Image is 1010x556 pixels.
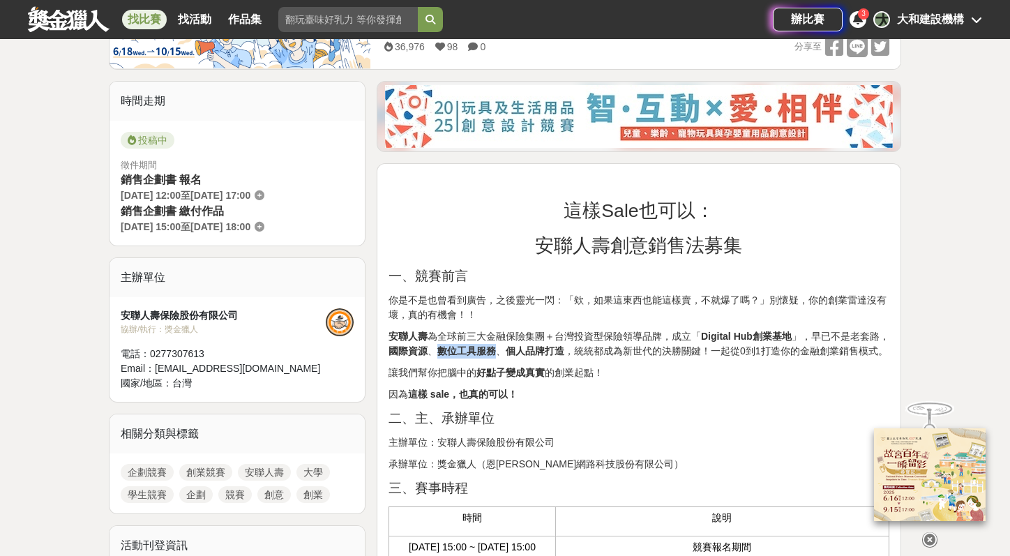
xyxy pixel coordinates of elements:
p: 主辦單位：安聯人壽保險股份有限公司 [389,435,889,450]
p: [DATE] 15:00 ~ [DATE] 15:00 [396,540,548,555]
strong: 安聯人壽 [389,331,428,342]
div: 電話： 0277307613 [121,347,326,361]
p: 因為 [389,387,889,402]
span: 銷售企劃書 繳付作品 [121,205,224,217]
a: 安聯人壽 [238,464,291,481]
span: 投稿中 [121,132,174,149]
span: 三、賽事時程 [389,481,468,495]
div: 主辦單位 [110,258,365,297]
div: 大和建設機構 [897,11,964,28]
p: 承辦單位：獎金獵人（恩[PERSON_NAME]網路科技股份有限公司） [389,457,889,472]
span: 分享至 [794,36,822,57]
div: 安聯人壽保險股份有限公司 [121,308,326,323]
span: 二、主、承辦單位 [389,411,495,426]
span: 至 [181,190,190,201]
a: 競賽 [218,486,252,503]
p: 你是不是也曾看到廣告，之後靈光一閃：「欸，如果這東西也能這樣賣，不就爆了嗎？」別懷疑，你的創業雷達沒有壞，真的有機會！！ [389,293,889,322]
a: 企劃 [179,486,213,503]
a: 大學 [296,464,330,481]
span: 這樣Sale也可以： [564,200,714,221]
a: 企劃競賽 [121,464,174,481]
span: 銷售企劃書 報名 [121,174,202,186]
strong: 這樣 sale，也真的可以！ [408,389,518,400]
a: 創業競賽 [179,464,232,481]
strong: Digital Hub創業基地 [701,331,792,342]
span: 一、競賽前言 [389,269,468,283]
p: 時間 [396,511,548,525]
div: Email： [EMAIL_ADDRESS][DOMAIN_NAME] [121,361,326,376]
p: 讓我們幫你把腦中的 的創業起點！ [389,366,889,380]
a: 學生競賽 [121,486,174,503]
p: 競賽報名期間 [563,540,882,555]
span: [DATE] 12:00 [121,190,181,201]
a: 辦比賽 [773,8,843,31]
span: 國家/地區： [121,377,172,389]
input: 翻玩臺味好乳力 等你發揮創意！ [278,7,418,32]
a: 創業 [296,486,330,503]
span: 至 [181,221,190,232]
span: 3 [861,10,866,17]
div: 大 [873,11,890,28]
strong: 個人品牌打造 [506,345,564,356]
span: [DATE] 17:00 [190,190,250,201]
span: 98 [447,41,458,52]
img: d4b53da7-80d9-4dd2-ac75-b85943ec9b32.jpg [385,85,893,148]
a: 找比賽 [122,10,167,29]
span: 36,976 [395,41,425,52]
span: [DATE] 15:00 [121,221,181,232]
div: 時間走期 [110,82,365,121]
span: 安聯人壽創意銷售法募集 [535,235,742,256]
a: 作品集 [223,10,267,29]
strong: 好點子變成真實 [476,367,545,378]
span: [DATE] 18:00 [190,221,250,232]
strong: 國際資源 [389,345,428,356]
p: 為全球前三大金融保險集團＋台灣投資型保險領導品牌，成立「 」，早已不是老套路， 、 、 ，統統都成為新世代的決勝關鍵！一起從0到1打造你的金融創業銷售模式。 [389,329,889,359]
p: 說明 [563,511,882,525]
strong: 數位工具服務 [437,345,496,356]
img: 968ab78a-c8e5-4181-8f9d-94c24feca916.png [874,428,986,521]
div: 相關分類與標籤 [110,414,365,453]
span: 0 [480,41,485,52]
span: 徵件期間 [121,160,157,170]
a: 找活動 [172,10,217,29]
a: 創意 [257,486,291,503]
span: 台灣 [172,377,192,389]
div: 協辦/執行： 獎金獵人 [121,323,326,336]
